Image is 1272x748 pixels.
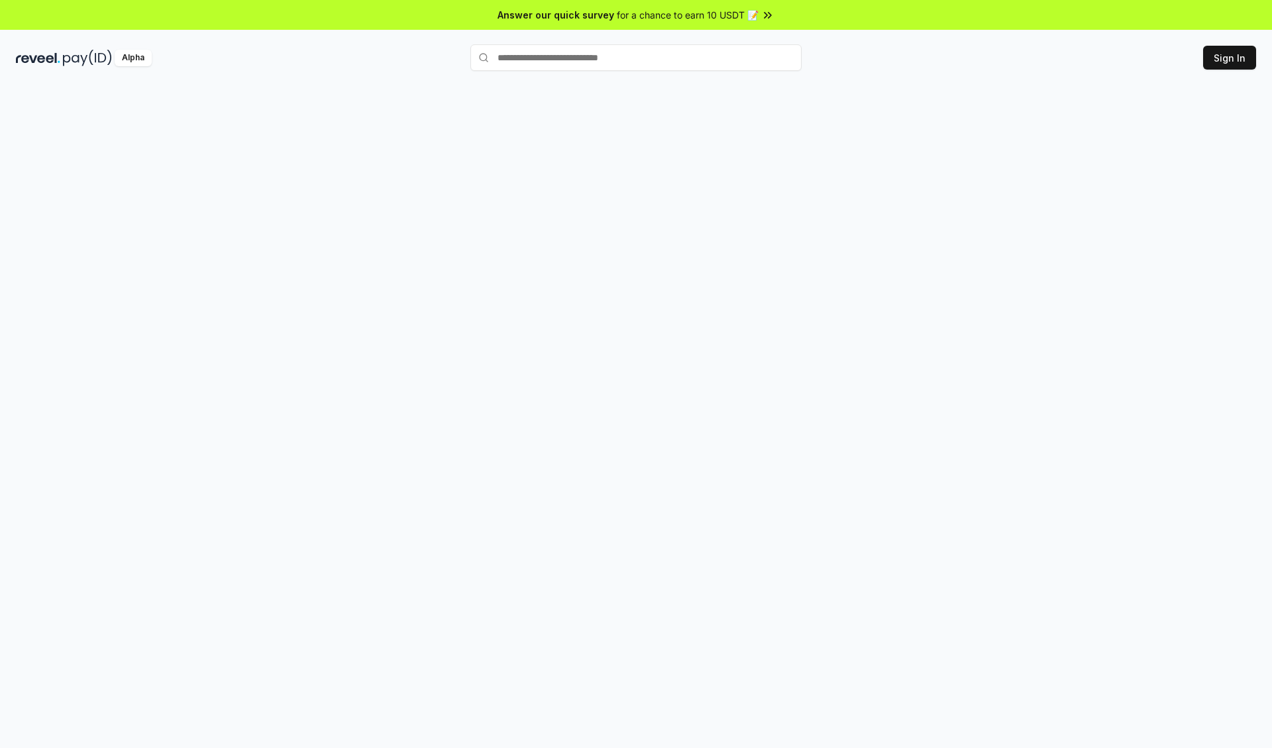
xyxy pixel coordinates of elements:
span: Answer our quick survey [498,8,614,22]
div: Alpha [115,50,152,66]
button: Sign In [1203,46,1256,70]
img: pay_id [63,50,112,66]
img: reveel_dark [16,50,60,66]
span: for a chance to earn 10 USDT 📝 [617,8,759,22]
